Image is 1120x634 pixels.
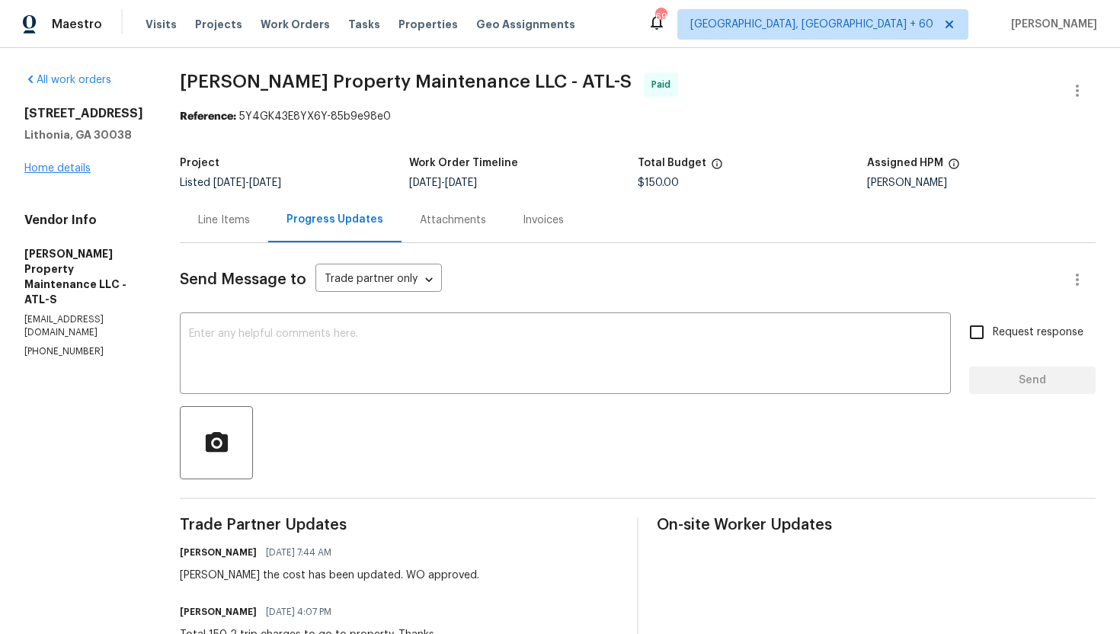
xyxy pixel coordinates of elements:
[1005,17,1097,32] span: [PERSON_NAME]
[409,178,477,188] span: -
[24,127,143,142] h5: Lithonia, GA 30038
[24,106,143,121] h2: [STREET_ADDRESS]
[711,158,723,178] span: The total cost of line items that have been proposed by Opendoor. This sum includes line items th...
[690,17,933,32] span: [GEOGRAPHIC_DATA], [GEOGRAPHIC_DATA] + 60
[180,158,219,168] h5: Project
[948,158,960,178] span: The hpm assigned to this work order.
[180,604,257,620] h6: [PERSON_NAME]
[24,213,143,228] h4: Vendor Info
[180,111,236,122] b: Reference:
[420,213,486,228] div: Attachments
[195,17,242,32] span: Projects
[409,158,518,168] h5: Work Order Timeline
[651,77,677,92] span: Paid
[867,158,943,168] h5: Assigned HPM
[867,178,1096,188] div: [PERSON_NAME]
[213,178,245,188] span: [DATE]
[24,246,143,307] h5: [PERSON_NAME] Property Maintenance LLC - ATL-S
[213,178,281,188] span: -
[24,345,143,358] p: [PHONE_NUMBER]
[180,109,1096,124] div: 5Y4GK43E8YX6Y-85b9e98e0
[198,213,250,228] div: Line Items
[180,272,306,287] span: Send Message to
[180,545,257,560] h6: [PERSON_NAME]
[655,9,666,24] div: 699
[180,178,281,188] span: Listed
[638,158,706,168] h5: Total Budget
[398,17,458,32] span: Properties
[638,178,679,188] span: $150.00
[24,163,91,174] a: Home details
[657,517,1096,533] span: On-site Worker Updates
[52,17,102,32] span: Maestro
[409,178,441,188] span: [DATE]
[24,313,143,339] p: [EMAIL_ADDRESS][DOMAIN_NAME]
[266,545,331,560] span: [DATE] 7:44 AM
[445,178,477,188] span: [DATE]
[523,213,564,228] div: Invoices
[348,19,380,30] span: Tasks
[266,604,331,620] span: [DATE] 4:07 PM
[476,17,575,32] span: Geo Assignments
[24,75,111,85] a: All work orders
[315,267,442,293] div: Trade partner only
[180,517,619,533] span: Trade Partner Updates
[286,212,383,227] div: Progress Updates
[249,178,281,188] span: [DATE]
[261,17,330,32] span: Work Orders
[993,325,1083,341] span: Request response
[180,568,479,583] div: [PERSON_NAME] the cost has been updated. WO approved.
[146,17,177,32] span: Visits
[180,72,632,91] span: [PERSON_NAME] Property Maintenance LLC - ATL-S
